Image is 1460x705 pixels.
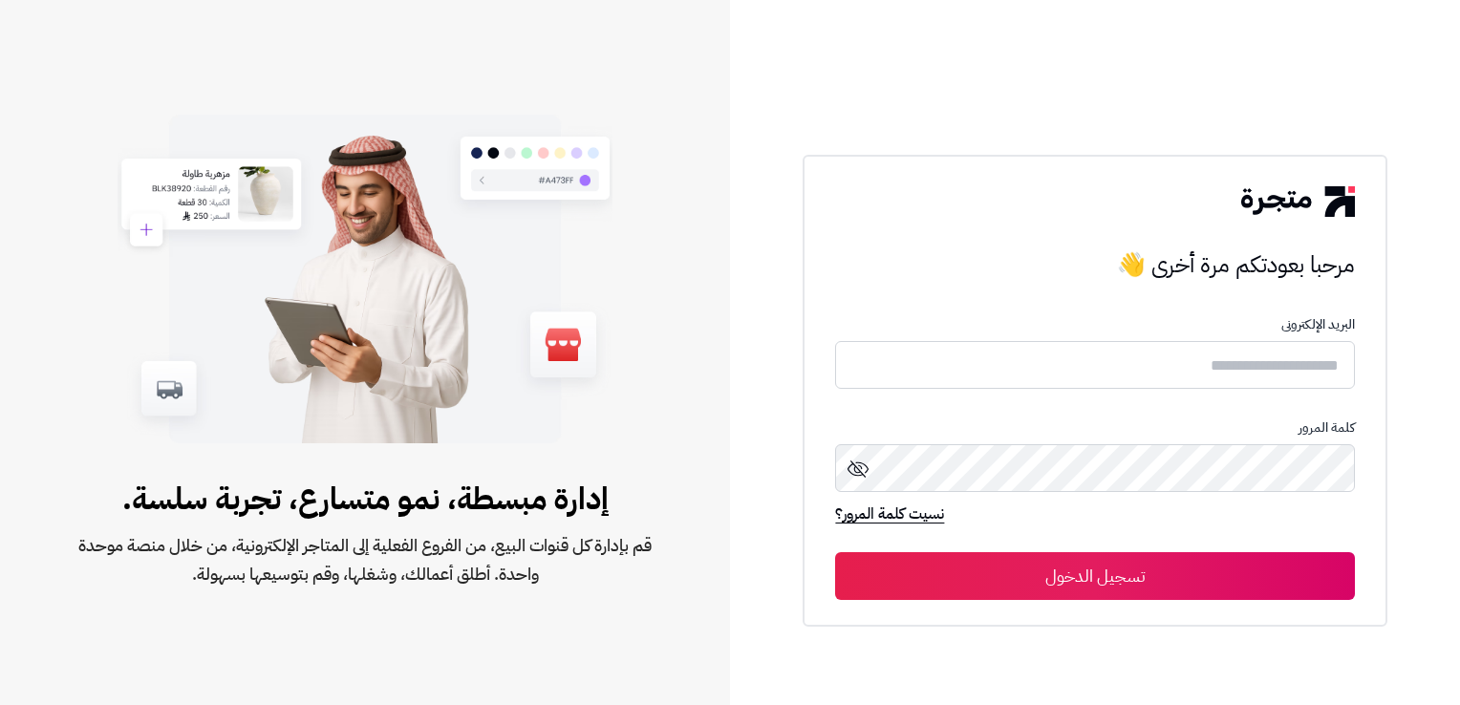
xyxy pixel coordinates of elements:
p: البريد الإلكترونى [835,317,1354,332]
h3: مرحبا بعودتكم مرة أخرى 👋 [835,246,1354,284]
a: نسيت كلمة المرور؟ [835,502,944,529]
p: كلمة المرور [835,420,1354,436]
img: logo-2.png [1241,186,1354,217]
span: قم بإدارة كل قنوات البيع، من الفروع الفعلية إلى المتاجر الإلكترونية، من خلال منصة موحدة واحدة. أط... [61,531,669,588]
span: إدارة مبسطة، نمو متسارع، تجربة سلسة. [61,476,669,522]
button: تسجيل الدخول [835,552,1354,600]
